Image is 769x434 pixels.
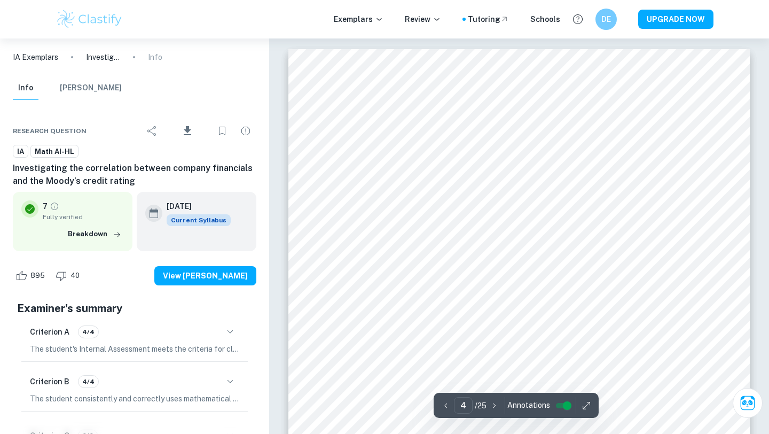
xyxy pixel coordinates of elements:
[13,267,51,284] div: Like
[13,145,28,158] a: IA
[600,13,613,25] h6: DE
[235,120,256,142] div: Report issue
[13,126,87,136] span: Research question
[638,10,713,29] button: UPGRADE NOW
[43,212,124,222] span: Fully verified
[405,13,441,25] p: Review
[56,9,123,30] img: Clastify logo
[17,300,252,316] h5: Examiner's summary
[154,266,256,285] button: View [PERSON_NAME]
[25,270,51,281] span: 895
[13,162,256,188] h6: Investigating the correlation between company financials and the Moody’s credit rating
[13,51,58,63] a: IA Exemplars
[60,76,122,100] button: [PERSON_NAME]
[65,270,85,281] span: 40
[13,146,28,157] span: IA
[50,201,59,211] a: Grade fully verified
[30,393,239,405] p: The student consistently and correctly uses mathematical notation, symbols, and terminology. Comp...
[733,388,763,418] button: Ask Clai
[79,327,98,337] span: 4/4
[475,400,486,412] p: / 25
[43,200,48,212] p: 7
[13,76,38,100] button: Info
[148,51,162,63] p: Info
[507,400,550,411] span: Annotations
[79,377,98,386] span: 4/4
[167,200,222,212] h6: [DATE]
[30,343,239,355] p: The student's Internal Assessment meets the criteria for clear structure and ease of understandin...
[468,13,509,25] a: Tutoring
[30,326,69,338] h6: Criterion A
[595,9,617,30] button: DE
[30,145,79,158] a: Math AI-HL
[530,13,560,25] a: Schools
[167,214,231,226] div: This exemplar is based on the current syllabus. Feel free to refer to it for inspiration/ideas wh...
[31,146,78,157] span: Math AI-HL
[167,214,231,226] span: Current Syllabus
[30,376,69,387] h6: Criterion B
[65,226,124,242] button: Breakdown
[142,120,163,142] div: Share
[334,13,383,25] p: Exemplars
[569,10,587,28] button: Help and Feedback
[211,120,233,142] div: Bookmark
[86,51,120,63] p: Investigating the correlation between company financials and the Moody’s credit rating
[53,267,85,284] div: Dislike
[165,117,209,145] div: Download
